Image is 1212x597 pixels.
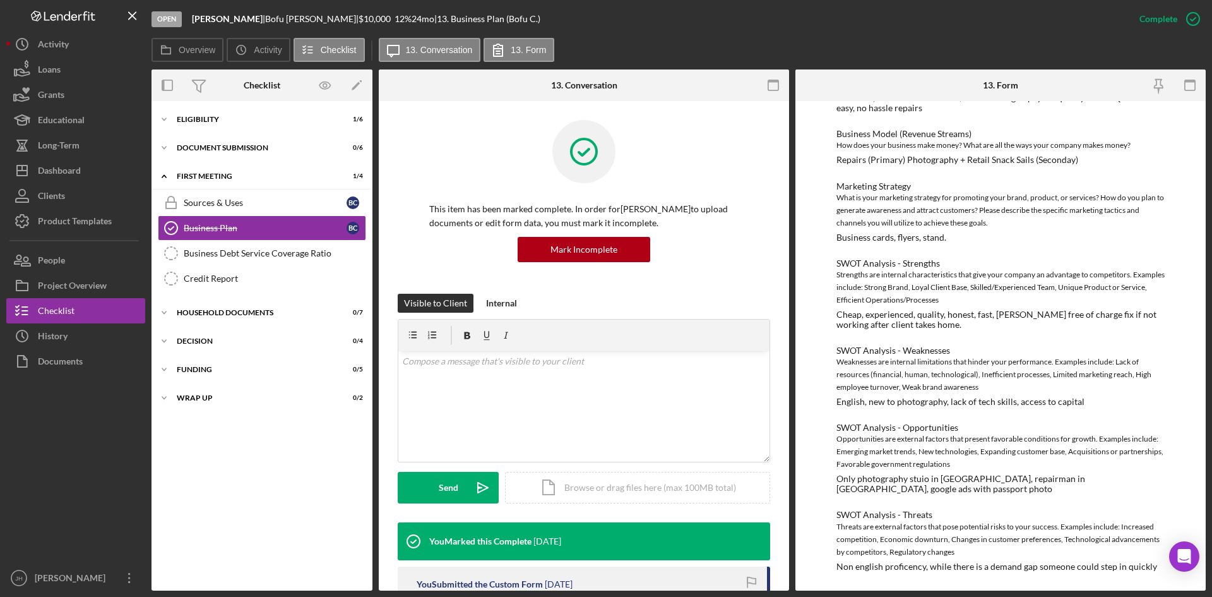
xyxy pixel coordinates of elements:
div: People [38,248,65,276]
div: Clients [38,183,65,212]
button: Long-Term [6,133,145,158]
button: Clients [6,183,145,208]
label: Overview [179,45,215,55]
div: Internal [486,294,517,313]
div: Opportunities are external factors that present favorable conditions for growth. Examples include... [836,433,1165,471]
a: Business Debt Service Coverage Ratio [158,241,366,266]
div: Bofu [PERSON_NAME] | [265,14,359,24]
button: Grants [6,82,145,107]
button: JH[PERSON_NAME] [6,565,145,591]
div: Open [151,11,182,27]
div: Product Templates [38,208,112,237]
button: Activity [227,38,290,62]
div: SWOT Analysis - Threats [836,510,1165,520]
div: Documents [38,349,83,377]
div: Business Model (Revenue Streams) [836,129,1165,139]
button: Activity [6,32,145,57]
div: 0 / 6 [340,144,363,152]
div: 24 mo [412,14,434,24]
label: Checklist [321,45,357,55]
div: Activity [38,32,69,60]
label: 13. Conversation [406,45,473,55]
div: Decision [177,337,331,345]
div: Business Debt Service Coverage Ratio [184,248,365,258]
a: Loans [6,57,145,82]
div: Only photography stuio in [GEOGRAPHIC_DATA], repairman in [GEOGRAPHIC_DATA], google ads with pass... [836,474,1165,494]
button: 13. Conversation [379,38,481,62]
div: 1 / 6 [340,116,363,123]
div: 0 / 5 [340,366,363,373]
div: [PERSON_NAME] [32,565,114,594]
div: Business Plan [184,223,347,233]
div: Document Submission [177,144,331,152]
div: 12 % [395,14,412,24]
div: SWOT Analysis - Weaknesses [836,346,1165,356]
div: Non english proficency, while there is a demand gap someone could step in quickly [836,562,1157,572]
div: Funding [177,366,331,373]
a: Business PlanBC [158,215,366,241]
div: Household Documents [177,309,331,317]
time: 2025-08-27 22:11 [533,536,561,546]
button: Mark Incomplete [518,237,650,262]
div: Wrap up [177,394,331,402]
div: Repairs (Primary) Photography + Retail Snack Sails (Seconday) [836,155,1078,165]
p: This item has been marked complete. In order for [PERSON_NAME] to upload documents or edit form d... [429,202,739,231]
button: Product Templates [6,208,145,234]
button: Send [398,472,499,504]
div: Eligibility [177,116,331,123]
button: Checklist [6,298,145,323]
div: English, new to photography, lack of tech skills, access to capital [836,397,1084,407]
div: Visible to Client [404,294,467,313]
div: 13. Form [983,80,1018,90]
div: Educational [38,107,85,136]
div: Business cards, flyers, stand. [836,232,946,243]
div: 1 / 4 [340,172,363,180]
b: [PERSON_NAME] [192,13,263,24]
div: Loans [38,57,61,85]
div: 0 / 4 [340,337,363,345]
div: Threats are external factors that pose potential risks to your success. Examples include: Increas... [836,521,1165,558]
div: - Chinese, hometown folk - 40+ / 50+ - Willing to pay for quality work - Quick and easy, no hassl... [836,93,1165,113]
div: Project Overview [38,273,107,301]
div: Marketing Strategy [836,181,1165,191]
div: How does your business make money? What are all the ways your company makes money? [836,139,1165,152]
div: Complete [1139,6,1177,32]
button: Visible to Client [398,294,473,313]
div: Checklist [38,298,74,327]
button: History [6,323,145,349]
div: 0 / 7 [340,309,363,317]
div: First Meeting [177,172,331,180]
div: | 13. Business Plan (Bofu C.) [434,14,540,24]
button: Documents [6,349,145,374]
div: | [192,14,265,24]
div: 13. Conversation [551,80,617,90]
div: 0 / 2 [340,394,363,402]
div: You Submitted the Custom Form [417,579,543,589]
time: 2025-08-27 22:11 [545,579,573,589]
button: People [6,248,145,273]
div: Grants [38,82,64,111]
div: Cheap, experienced, quality, honest, fast, [PERSON_NAME] free of charge fix if not working after ... [836,310,1165,330]
button: Dashboard [6,158,145,183]
div: Open Intercom Messenger [1169,541,1199,572]
div: SWOT Analysis - Opportunities [836,423,1165,433]
a: Project Overview [6,273,145,298]
div: Long-Term [38,133,80,161]
div: B C [347,196,359,209]
label: Activity [254,45,282,55]
div: Checklist [244,80,280,90]
button: Educational [6,107,145,133]
div: What is your marketing strategy for promoting your brand, product, or services? How do you plan t... [836,191,1165,229]
button: Overview [151,38,223,62]
div: Send [439,472,458,504]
